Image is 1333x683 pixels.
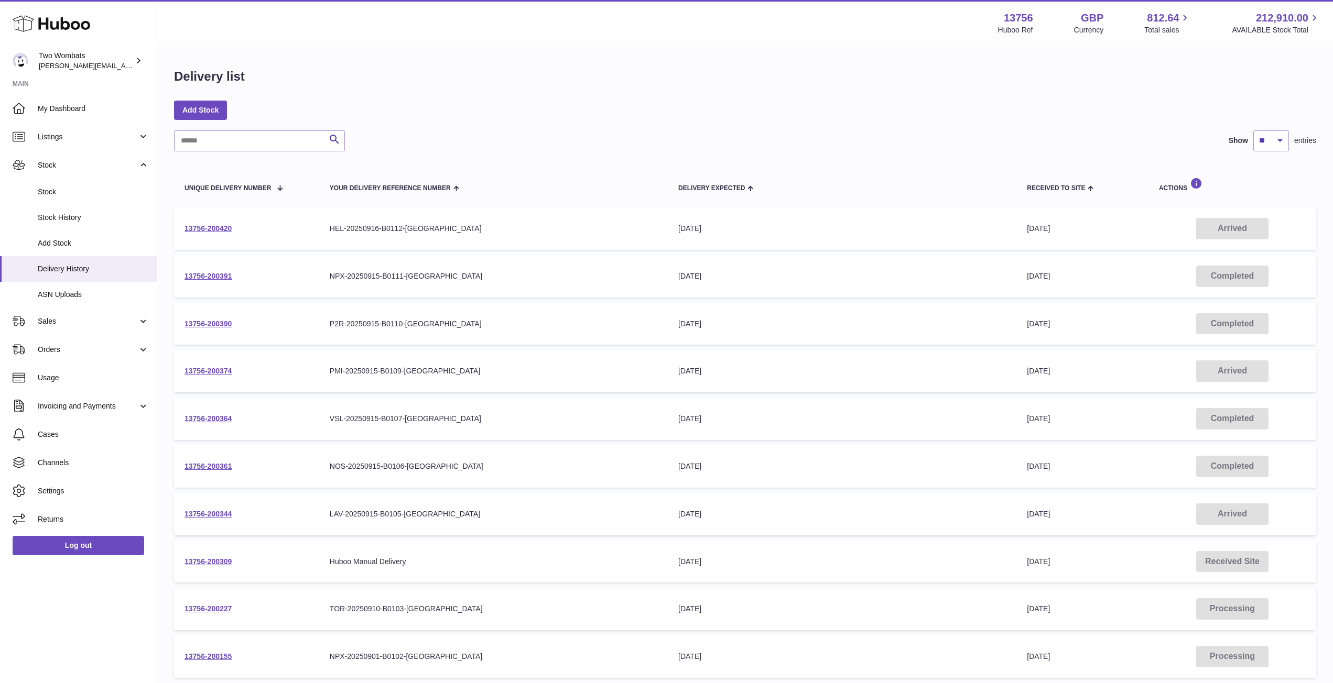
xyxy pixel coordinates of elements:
div: NPX-20250901-B0102-[GEOGRAPHIC_DATA] [330,652,657,662]
div: Currency [1074,25,1104,35]
div: P2R-20250915-B0110-[GEOGRAPHIC_DATA] [330,319,657,329]
div: HEL-20250916-B0112-[GEOGRAPHIC_DATA] [330,224,657,234]
a: Add Stock [174,101,227,119]
a: 212,910.00 AVAILABLE Stock Total [1232,11,1320,35]
div: [DATE] [678,604,1006,614]
span: [DATE] [1027,367,1050,375]
span: Stock [38,187,149,197]
div: TOR-20250910-B0103-[GEOGRAPHIC_DATA] [330,604,657,614]
span: Sales [38,316,138,326]
img: philip.carroll@twowombats.com [13,53,28,69]
strong: GBP [1081,11,1103,25]
span: Orders [38,345,138,355]
span: Delivery History [38,264,149,274]
span: [DATE] [1027,557,1050,566]
span: 812.64 [1147,11,1179,25]
a: 13756-200391 [185,272,232,280]
span: [DATE] [1027,652,1050,660]
span: My Dashboard [38,104,149,114]
div: [DATE] [678,319,1006,329]
a: Log out [13,536,144,555]
div: Actions [1159,178,1306,192]
span: [PERSON_NAME][EMAIL_ADDRESS][PERSON_NAME][DOMAIN_NAME] [39,61,266,70]
span: [DATE] [1027,320,1050,328]
span: AVAILABLE Stock Total [1232,25,1320,35]
a: 13756-200361 [185,462,232,470]
div: [DATE] [678,224,1006,234]
a: 13756-200344 [185,510,232,518]
span: Delivery Expected [678,185,745,192]
span: ASN Uploads [38,290,149,300]
h1: Delivery list [174,68,245,85]
span: Stock [38,160,138,170]
span: Settings [38,486,149,496]
span: [DATE] [1027,604,1050,613]
span: Add Stock [38,238,149,248]
span: entries [1294,136,1316,146]
div: LAV-20250915-B0105-[GEOGRAPHIC_DATA] [330,509,657,519]
span: Returns [38,514,149,524]
div: VSL-20250915-B0107-[GEOGRAPHIC_DATA] [330,414,657,424]
div: [DATE] [678,509,1006,519]
strong: 13756 [1004,11,1033,25]
div: [DATE] [678,461,1006,471]
div: [DATE] [678,652,1006,662]
div: [DATE] [678,366,1006,376]
span: Cases [38,429,149,439]
div: NOS-20250915-B0106-[GEOGRAPHIC_DATA] [330,461,657,471]
span: [DATE] [1027,224,1050,233]
label: Show [1229,136,1248,146]
span: [DATE] [1027,414,1050,423]
span: Listings [38,132,138,142]
div: [DATE] [678,271,1006,281]
a: 13756-200227 [185,604,232,613]
span: Channels [38,458,149,468]
a: 812.64 Total sales [1144,11,1191,35]
div: NPX-20250915-B0111-[GEOGRAPHIC_DATA] [330,271,657,281]
span: [DATE] [1027,510,1050,518]
span: 212,910.00 [1256,11,1308,25]
a: 13756-200309 [185,557,232,566]
a: 13756-200374 [185,367,232,375]
span: [DATE] [1027,272,1050,280]
a: 13756-200155 [185,652,232,660]
div: [DATE] [678,414,1006,424]
span: Total sales [1144,25,1191,35]
span: Your Delivery Reference Number [330,185,451,192]
span: Usage [38,373,149,383]
a: 13756-200420 [185,224,232,233]
span: Stock History [38,213,149,223]
span: Invoicing and Payments [38,401,138,411]
div: Huboo Ref [998,25,1033,35]
div: Two Wombats [39,51,133,71]
div: [DATE] [678,557,1006,567]
div: PMI-20250915-B0109-[GEOGRAPHIC_DATA] [330,366,657,376]
span: [DATE] [1027,462,1050,470]
span: Unique Delivery Number [185,185,271,192]
span: Received to Site [1027,185,1085,192]
a: 13756-200364 [185,414,232,423]
a: 13756-200390 [185,320,232,328]
div: Huboo Manual Delivery [330,557,657,567]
